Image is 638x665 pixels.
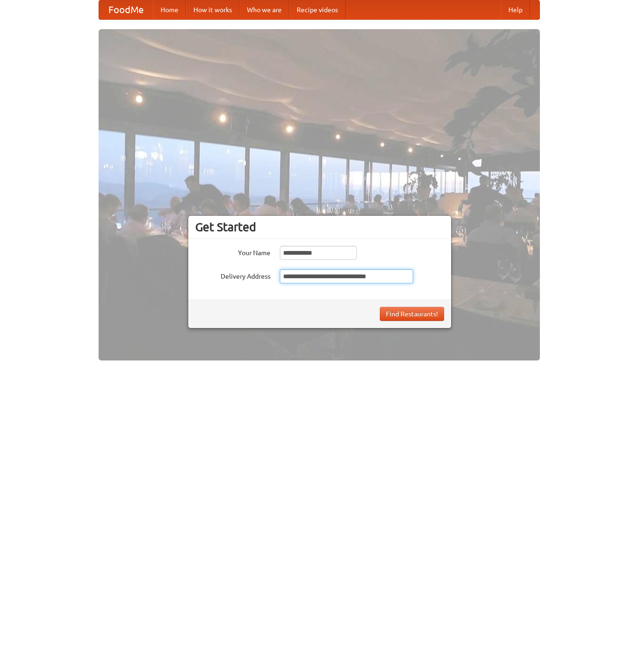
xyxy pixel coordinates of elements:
a: Who we are [239,0,289,19]
a: How it works [186,0,239,19]
a: FoodMe [99,0,153,19]
a: Home [153,0,186,19]
label: Delivery Address [195,269,270,281]
a: Recipe videos [289,0,346,19]
label: Your Name [195,246,270,258]
h3: Get Started [195,220,444,234]
a: Help [501,0,530,19]
button: Find Restaurants! [380,307,444,321]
